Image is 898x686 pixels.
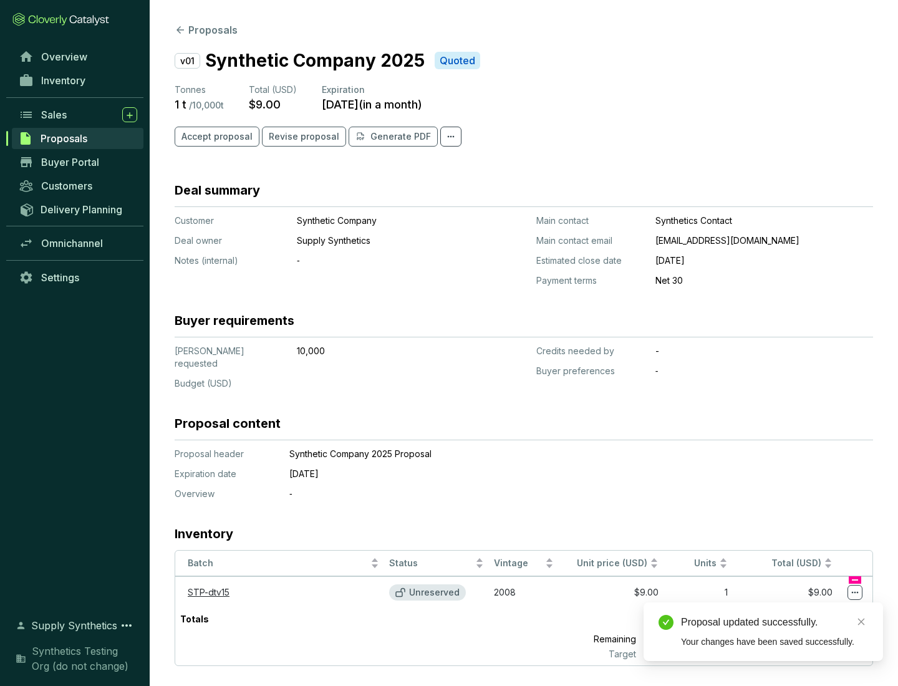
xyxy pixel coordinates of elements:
p: Proposal header [175,448,274,460]
p: Estimated close date [536,254,645,267]
p: Synthetic Company 2025 [205,47,425,74]
a: Proposals [12,128,143,149]
h3: Proposal content [175,415,281,432]
span: Batch [188,558,368,569]
span: Budget (USD) [175,378,232,389]
p: Supply Synthetics [297,234,465,247]
p: Synthetics Contact [655,215,873,227]
p: - [655,345,873,357]
span: Settings [41,271,79,284]
p: Target [538,648,641,660]
p: Credits needed by [536,345,645,357]
p: Buyer preferences [536,365,645,377]
th: Batch [175,551,384,576]
span: Revise proposal [269,130,339,143]
span: check-circle [659,615,673,630]
p: 9,999 t [641,630,733,648]
p: Remaining [538,630,641,648]
p: Quoted [440,54,475,67]
span: Inventory [41,74,85,87]
p: Payment terms [536,274,645,287]
span: Buyer Portal [41,156,99,168]
div: Your changes have been saved successfully. [681,635,868,649]
span: Total (USD) [249,84,297,95]
p: Totals [175,608,214,630]
button: Revise proposal [262,127,346,147]
p: Main contact email [536,234,645,247]
span: Status [389,558,473,569]
span: Supply Synthetics [31,618,117,633]
p: [DATE] [289,468,813,480]
p: [DATE] ( in a month ) [322,97,422,112]
p: [DATE] [655,254,873,267]
span: Accept proposal [181,130,253,143]
p: v01 [175,53,200,69]
p: Generate PDF [370,130,431,143]
p: 1 t [175,97,186,112]
div: Proposal updated successfully. [681,615,868,630]
p: Customer [175,215,287,227]
span: Sales [41,109,67,121]
span: close [857,617,866,626]
p: 1 t [640,608,732,630]
span: Total (USD) [771,558,821,568]
button: Proposals [175,22,238,37]
span: Vintage [494,558,543,569]
p: Notes (internal) [175,254,287,267]
a: Sales [12,104,143,125]
h3: Buyer requirements [175,312,294,329]
p: Synthetic Company [297,215,465,227]
span: Synthetics Testing Org (do not change) [32,644,137,674]
span: Unit price (USD) [577,558,647,568]
th: Units [664,551,733,576]
p: [PERSON_NAME] requested [175,345,287,370]
a: Omnichannel [12,233,143,254]
p: Main contact [536,215,645,227]
span: Delivery Planning [41,203,122,216]
span: Overview [41,51,87,63]
a: STP-dtv15 [188,587,229,597]
a: Settings [12,267,143,288]
a: Customers [12,175,143,196]
th: Vintage [489,551,559,576]
td: $9.00 [733,576,838,608]
a: Overview [12,46,143,67]
a: Inventory [12,70,143,91]
p: Unreserved [409,587,460,598]
span: Customers [41,180,92,192]
p: Net 30 [655,274,873,287]
td: 2008 [489,576,559,608]
td: 1 [664,576,733,608]
p: / 10,000 t [189,100,224,111]
p: 10,000 t [641,648,733,660]
h3: Inventory [175,525,233,543]
span: Units [669,558,717,569]
button: Generate PDF [349,127,438,147]
p: ‐ [297,254,465,267]
p: $9.00 [249,97,281,112]
p: ‐ [655,365,873,377]
p: Synthetic Company 2025 Proposal [289,448,813,460]
p: Expiration [322,84,422,96]
a: Close [854,615,868,629]
p: Tonnes [175,84,224,96]
p: 10,000 [297,345,465,357]
td: $9.00 [559,576,664,608]
p: Overview [175,488,274,500]
button: Accept proposal [175,127,259,147]
h3: Deal summary [175,181,260,199]
a: Buyer Portal [12,152,143,173]
p: Expiration date [175,468,274,480]
p: Deal owner [175,234,287,247]
p: [EMAIL_ADDRESS][DOMAIN_NAME] [655,234,873,247]
span: Omnichannel [41,237,103,249]
p: ‐ [289,488,813,500]
a: Delivery Planning [12,199,143,220]
span: Proposals [41,132,87,145]
th: Status [384,551,489,576]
